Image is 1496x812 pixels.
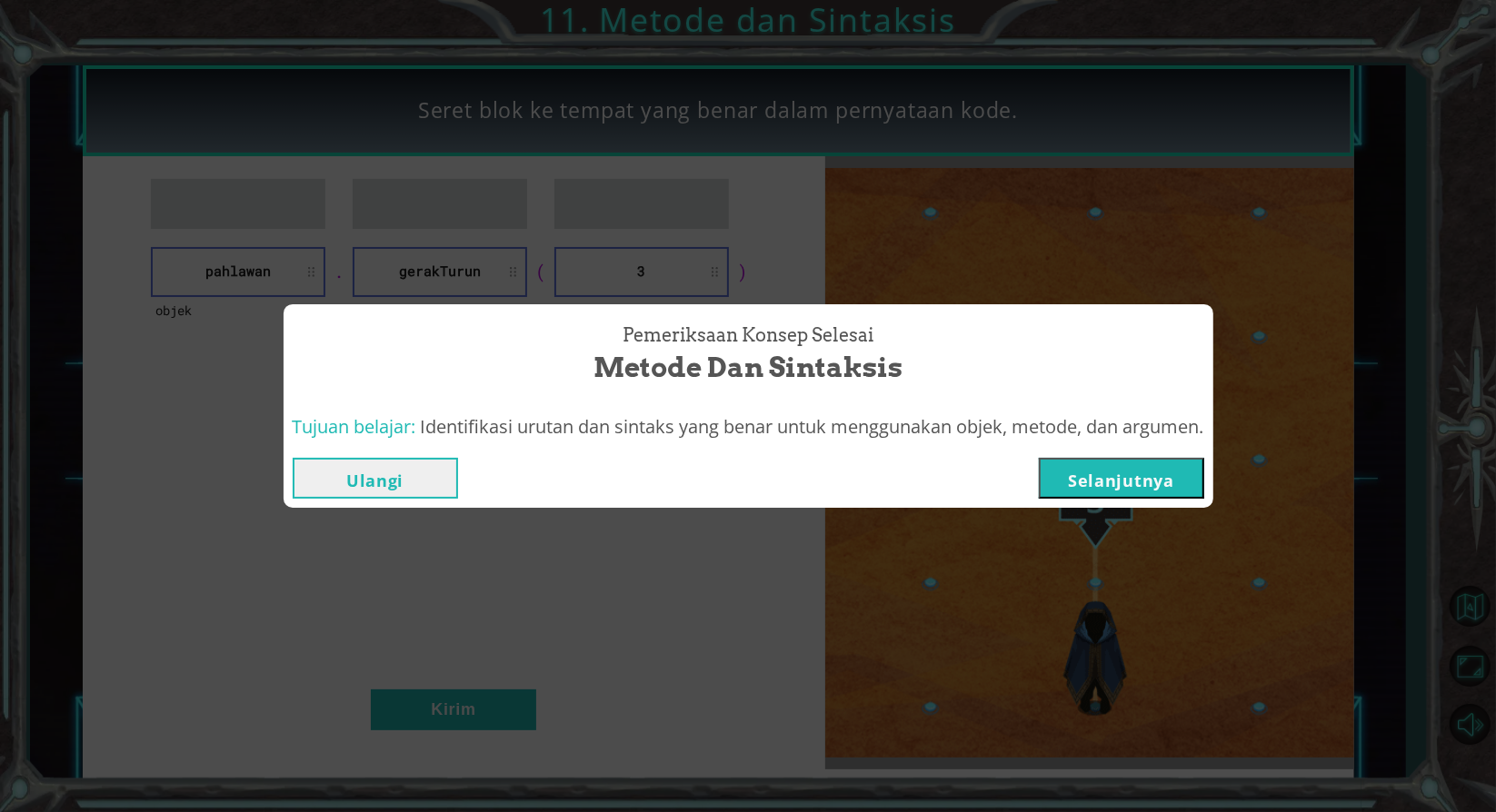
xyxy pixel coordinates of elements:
[421,414,1204,439] span: Identifikasi urutan dan sintaks yang benar untuk menggunakan objek, metode, dan argumen.
[623,322,873,349] span: Pemeriksaan Konsep Selesai
[1039,458,1204,499] button: Selanjutnya
[293,414,416,439] span: Tujuan belajar:
[293,458,458,499] button: Ulangi
[593,348,903,387] span: Metode dan Sintaksis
